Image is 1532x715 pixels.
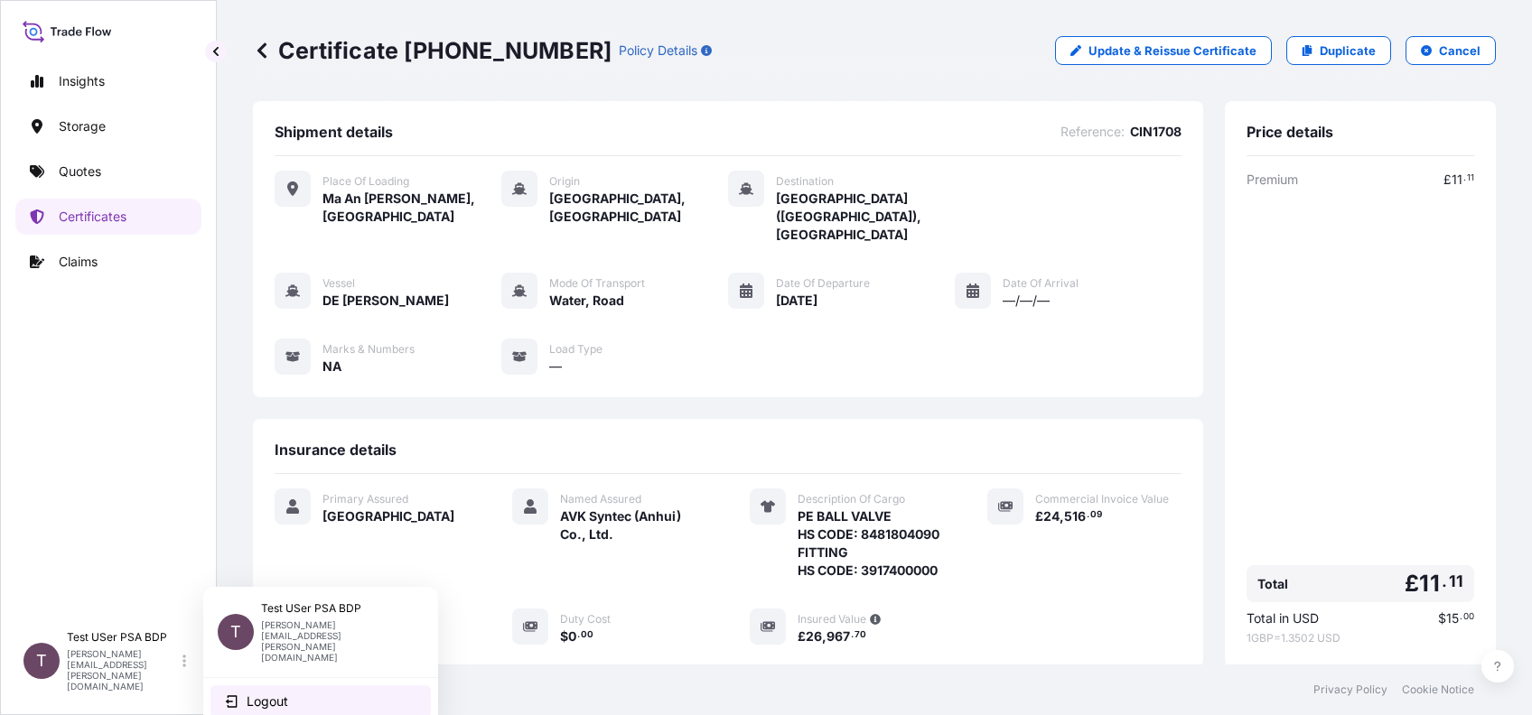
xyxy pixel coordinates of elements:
span: 11 [1452,173,1462,186]
span: T [230,623,241,641]
span: Total [1257,575,1288,593]
span: . [1087,512,1089,518]
a: Duplicate [1286,36,1391,65]
a: Privacy Policy [1313,682,1387,697]
span: Marks & Numbers [322,342,415,357]
p: Update & Reissue Certificate [1088,42,1256,60]
span: Description Of Cargo [798,492,905,506]
span: Primary Assured [322,492,408,506]
span: 24 [1043,510,1060,523]
span: Reference : [1060,123,1125,141]
span: Destination [776,174,834,189]
span: 70 [855,632,866,638]
span: , [822,630,827,643]
p: Certificates [59,208,126,226]
span: [GEOGRAPHIC_DATA] [322,507,454,525]
p: Insights [59,72,105,90]
span: Insurance details [275,441,397,459]
span: £ [798,630,806,643]
span: Total in USD [1247,609,1319,627]
span: 00 [581,632,593,638]
span: [DATE] [776,292,817,310]
p: [PERSON_NAME][EMAIL_ADDRESS][PERSON_NAME][DOMAIN_NAME] [261,619,409,663]
span: . [1460,614,1462,620]
a: Update & Reissue Certificate [1055,36,1272,65]
span: [GEOGRAPHIC_DATA] ([GEOGRAPHIC_DATA]), [GEOGRAPHIC_DATA] [776,190,955,244]
span: Premium [1247,171,1298,189]
p: Quotes [59,162,101,181]
span: Ma An [PERSON_NAME], [GEOGRAPHIC_DATA] [322,190,501,226]
span: Named Assured [560,492,641,506]
span: Commercial Invoice Value [1035,492,1169,506]
span: Vessel [322,276,355,291]
p: Policy Details [619,42,697,60]
a: Insights [15,63,201,99]
span: CIN1708 [1130,123,1182,141]
span: . [577,632,580,638]
a: Storage [15,108,201,144]
span: £ [1443,173,1452,186]
p: Claims [59,253,98,271]
p: Duplicate [1320,42,1376,60]
span: 26 [806,630,822,643]
p: [PERSON_NAME][EMAIL_ADDRESS][PERSON_NAME][DOMAIN_NAME] [67,648,179,692]
span: [GEOGRAPHIC_DATA], [GEOGRAPHIC_DATA] [549,190,728,226]
span: Place of Loading [322,174,409,189]
span: Origin [549,174,580,189]
p: Certificate [PHONE_NUMBER] [253,36,612,65]
span: Water, Road [549,292,624,310]
span: , [1060,510,1064,523]
span: 09 [1090,512,1102,518]
span: Date of Departure [776,276,870,291]
span: 0 [568,630,576,643]
span: PE BALL VALVE HS CODE: 8481804090 FITTING HS CODE: 3917400000 [798,507,939,580]
span: 11 [1449,576,1463,587]
span: Shipment details [275,123,393,141]
span: . [1463,175,1466,181]
span: 11 [1419,572,1439,595]
span: £ [1035,510,1043,523]
span: Load Type [549,342,603,357]
span: Logout [247,692,288,710]
span: . [1442,576,1447,587]
span: $ [1438,612,1446,625]
button: Cancel [1406,36,1496,65]
span: T [36,652,47,670]
a: Certificates [15,199,201,235]
span: Date of Arrival [1003,276,1079,291]
span: 15 [1446,612,1459,625]
a: Claims [15,244,201,280]
span: Mode of Transport [549,276,645,291]
span: $ [560,630,568,643]
span: 00 [1463,614,1474,620]
span: £ [1405,572,1419,595]
p: Test USer PSA BDP [261,601,409,616]
span: NA [322,357,341,376]
span: Duty Cost [560,612,611,627]
span: Price details [1247,123,1333,141]
span: 1 GBP = 1.3502 USD [1247,631,1474,645]
span: DE [PERSON_NAME] [322,292,449,310]
span: Insured Value [798,612,866,627]
span: 516 [1064,510,1086,523]
span: AVK Syntec (Anhui) Co., Ltd. [560,507,706,543]
a: Quotes [15,153,201,190]
a: Cookie Notice [1402,682,1474,697]
p: Cancel [1439,42,1481,60]
span: —/—/— [1003,292,1050,310]
span: 967 [827,630,850,643]
span: 11 [1467,175,1474,181]
p: Test USer PSA BDP [67,630,179,645]
span: . [851,632,854,638]
p: Storage [59,117,106,135]
span: — [549,357,562,376]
